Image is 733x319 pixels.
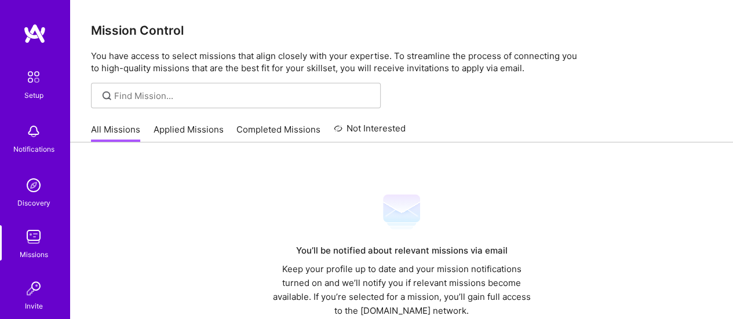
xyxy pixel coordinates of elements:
img: setup [21,65,46,89]
div: Invite [25,300,43,312]
h3: Mission Control [91,23,712,38]
a: Completed Missions [236,123,320,142]
img: discovery [22,174,45,197]
div: Keep your profile up to date and your mission notifications turned on and we’ll notify you if rel... [268,262,535,318]
img: bell [22,120,45,143]
img: teamwork [22,225,45,248]
img: Mail [383,193,420,230]
i: icon SearchGrey [100,89,114,102]
img: Invite [22,277,45,300]
p: You have access to select missions that align closely with your expertise. To streamline the proc... [91,50,712,74]
div: You’ll be notified about relevant missions via email [268,244,535,258]
div: Setup [24,89,43,101]
a: All Missions [91,123,140,142]
input: Find Mission... [114,90,372,102]
div: Discovery [17,197,50,209]
div: Notifications [13,143,54,155]
a: Not Interested [334,122,406,142]
div: Missions [20,248,48,261]
img: logo [23,23,46,44]
a: Applied Missions [154,123,224,142]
